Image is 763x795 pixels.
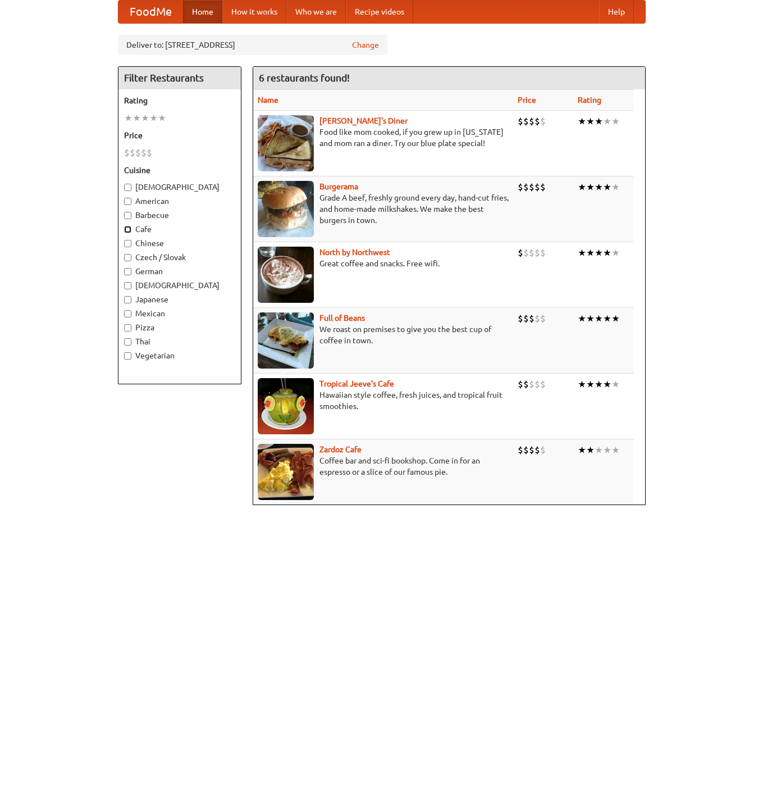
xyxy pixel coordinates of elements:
[578,378,586,390] li: ★
[595,312,603,325] li: ★
[118,67,241,89] h4: Filter Restaurants
[578,444,586,456] li: ★
[603,312,611,325] li: ★
[586,378,595,390] li: ★
[158,112,166,124] li: ★
[518,247,523,259] li: $
[534,378,540,390] li: $
[595,444,603,456] li: ★
[518,96,536,105] a: Price
[319,379,394,388] a: Tropical Jeeve's Cafe
[183,1,222,23] a: Home
[603,378,611,390] li: ★
[518,312,523,325] li: $
[124,254,131,261] input: Czech / Slovak
[586,181,595,193] li: ★
[259,72,350,83] ng-pluralize: 6 restaurants found!
[124,226,131,233] input: Cafe
[611,444,620,456] li: ★
[258,444,314,500] img: zardoz.jpg
[523,312,529,325] li: $
[534,312,540,325] li: $
[529,312,534,325] li: $
[124,322,235,333] label: Pizza
[586,312,595,325] li: ★
[124,147,130,159] li: $
[611,181,620,193] li: ★
[258,378,314,434] img: jeeves.jpg
[518,378,523,390] li: $
[124,181,235,193] label: [DEMOGRAPHIC_DATA]
[319,445,362,454] b: Zardoz Cafe
[222,1,286,23] a: How it works
[258,181,314,237] img: burgerama.jpg
[124,350,235,361] label: Vegetarian
[611,312,620,325] li: ★
[603,115,611,128] li: ★
[141,147,147,159] li: $
[529,181,534,193] li: $
[540,444,546,456] li: $
[130,147,135,159] li: $
[124,112,133,124] li: ★
[603,247,611,259] li: ★
[603,444,611,456] li: ★
[135,147,141,159] li: $
[124,324,131,331] input: Pizza
[595,378,603,390] li: ★
[523,181,529,193] li: $
[540,181,546,193] li: $
[118,1,183,23] a: FoodMe
[595,115,603,128] li: ★
[124,184,131,191] input: [DEMOGRAPHIC_DATA]
[124,294,235,305] label: Japanese
[124,95,235,106] h5: Rating
[124,196,235,207] label: American
[124,212,131,219] input: Barbecue
[611,115,620,128] li: ★
[529,444,534,456] li: $
[124,130,235,141] h5: Price
[319,248,390,257] a: North by Northwest
[586,115,595,128] li: ★
[603,181,611,193] li: ★
[540,312,546,325] li: $
[523,247,529,259] li: $
[319,314,365,322] a: Full of Beans
[124,252,235,263] label: Czech / Slovak
[124,308,235,319] label: Mexican
[319,116,408,125] a: [PERSON_NAME]'s Diner
[258,192,509,226] p: Grade A beef, freshly ground every day, hand-cut fries, and home-made milkshakes. We make the bes...
[529,378,534,390] li: $
[124,268,131,275] input: German
[258,115,314,171] img: sallys.jpg
[534,115,540,128] li: $
[529,247,534,259] li: $
[346,1,413,23] a: Recipe videos
[258,455,509,478] p: Coffee bar and sci-fi bookshop. Come in for an espresso or a slice of our famous pie.
[523,444,529,456] li: $
[124,336,235,347] label: Thai
[258,324,509,346] p: We roast on premises to give you the best cup of coffee in town.
[578,312,586,325] li: ★
[124,224,235,235] label: Cafe
[611,378,620,390] li: ★
[319,182,358,191] a: Burgerama
[124,165,235,176] h5: Cuisine
[124,238,235,249] label: Chinese
[534,181,540,193] li: $
[595,247,603,259] li: ★
[141,112,149,124] li: ★
[124,352,131,360] input: Vegetarian
[286,1,346,23] a: Who we are
[124,266,235,277] label: German
[586,444,595,456] li: ★
[611,247,620,259] li: ★
[124,198,131,205] input: American
[523,378,529,390] li: $
[124,296,131,303] input: Japanese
